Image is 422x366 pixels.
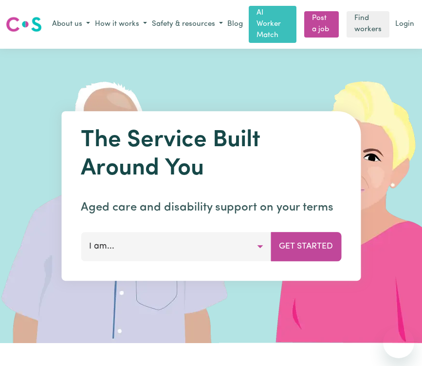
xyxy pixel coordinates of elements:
button: About us [50,17,92,33]
a: AI Worker Match [249,6,296,43]
button: I am... [81,232,271,261]
h1: The Service Built Around You [81,127,341,183]
img: Careseekers logo [6,16,42,33]
button: How it works [92,17,149,33]
iframe: Button to launch messaging window [383,327,414,358]
button: Safety & resources [149,17,225,33]
a: Login [393,17,416,32]
a: Post a job [304,11,339,38]
a: Careseekers logo [6,13,42,36]
a: Find workers [347,11,389,38]
a: Blog [225,17,245,32]
button: Get Started [271,232,341,261]
p: Aged care and disability support on your terms [81,199,341,216]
